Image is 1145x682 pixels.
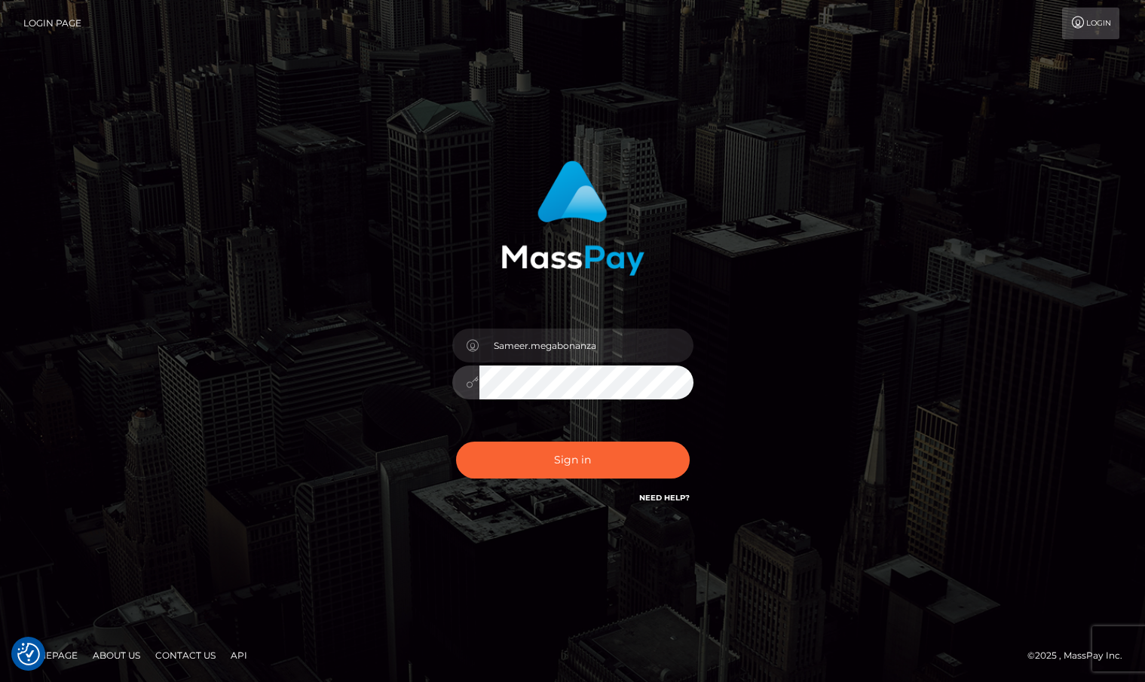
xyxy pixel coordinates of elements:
[17,644,84,667] a: Homepage
[225,644,253,667] a: API
[87,644,146,667] a: About Us
[456,442,690,479] button: Sign in
[479,329,693,362] input: Username...
[17,643,40,665] button: Consent Preferences
[501,161,644,276] img: MassPay Login
[17,643,40,665] img: Revisit consent button
[639,493,690,503] a: Need Help?
[149,644,222,667] a: Contact Us
[23,8,81,39] a: Login Page
[1062,8,1119,39] a: Login
[1027,647,1134,664] div: © 2025 , MassPay Inc.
